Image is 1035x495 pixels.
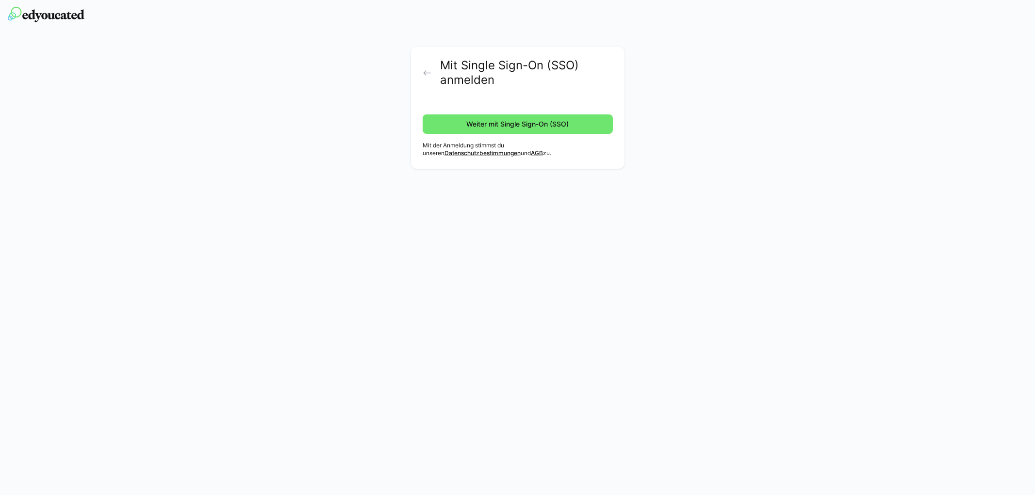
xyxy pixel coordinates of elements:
[423,114,613,134] button: Weiter mit Single Sign-On (SSO)
[465,119,570,129] span: Weiter mit Single Sign-On (SSO)
[8,7,84,22] img: edyoucated
[423,142,613,157] p: Mit der Anmeldung stimmst du unseren und zu.
[440,58,612,87] h2: Mit Single Sign-On (SSO) anmelden
[531,149,543,157] a: AGB
[444,149,521,157] a: Datenschutzbestimmungen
